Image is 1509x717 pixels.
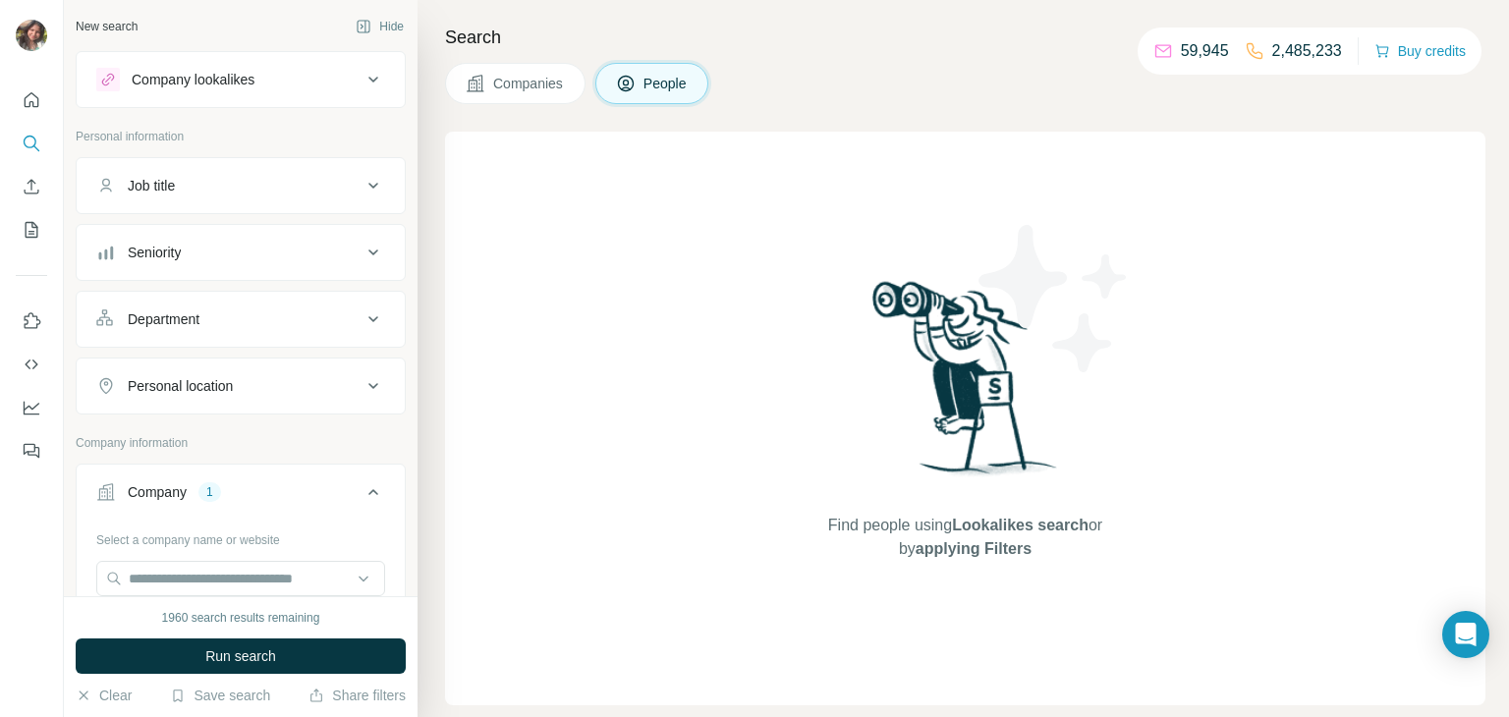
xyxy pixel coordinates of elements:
p: 59,945 [1181,39,1229,63]
span: Find people using or by [808,514,1122,561]
button: Save search [170,686,270,705]
img: Surfe Illustration - Stars [966,210,1143,387]
button: Dashboard [16,390,47,425]
div: Seniority [128,243,181,262]
div: Job title [128,176,175,195]
div: Department [128,309,199,329]
button: Personal location [77,362,405,410]
button: Buy credits [1374,37,1466,65]
button: Share filters [308,686,406,705]
button: Feedback [16,433,47,469]
button: My lists [16,212,47,248]
button: Job title [77,162,405,209]
div: Company [128,482,187,502]
div: Company lookalikes [132,70,254,89]
p: Company information [76,434,406,452]
button: Use Surfe on LinkedIn [16,303,47,339]
button: Seniority [77,229,405,276]
button: Run search [76,638,406,674]
div: New search [76,18,138,35]
span: People [643,74,689,93]
button: Search [16,126,47,161]
div: Personal location [128,376,233,396]
img: Surfe Illustration - Woman searching with binoculars [864,276,1068,495]
span: Companies [493,74,565,93]
button: Company lookalikes [77,56,405,103]
button: Enrich CSV [16,169,47,204]
div: 1960 search results remaining [162,609,320,627]
button: Hide [342,12,418,41]
button: Quick start [16,83,47,118]
p: Personal information [76,128,406,145]
button: Department [77,296,405,343]
button: Use Surfe API [16,347,47,382]
img: Avatar [16,20,47,51]
div: Open Intercom Messenger [1442,611,1489,658]
span: Run search [205,646,276,666]
div: Select a company name or website [96,524,385,549]
h4: Search [445,24,1485,51]
p: 2,485,233 [1272,39,1342,63]
button: Company1 [77,469,405,524]
span: applying Filters [916,540,1032,557]
div: 1 [198,483,221,501]
span: Lookalikes search [952,517,1089,533]
button: Clear [76,686,132,705]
